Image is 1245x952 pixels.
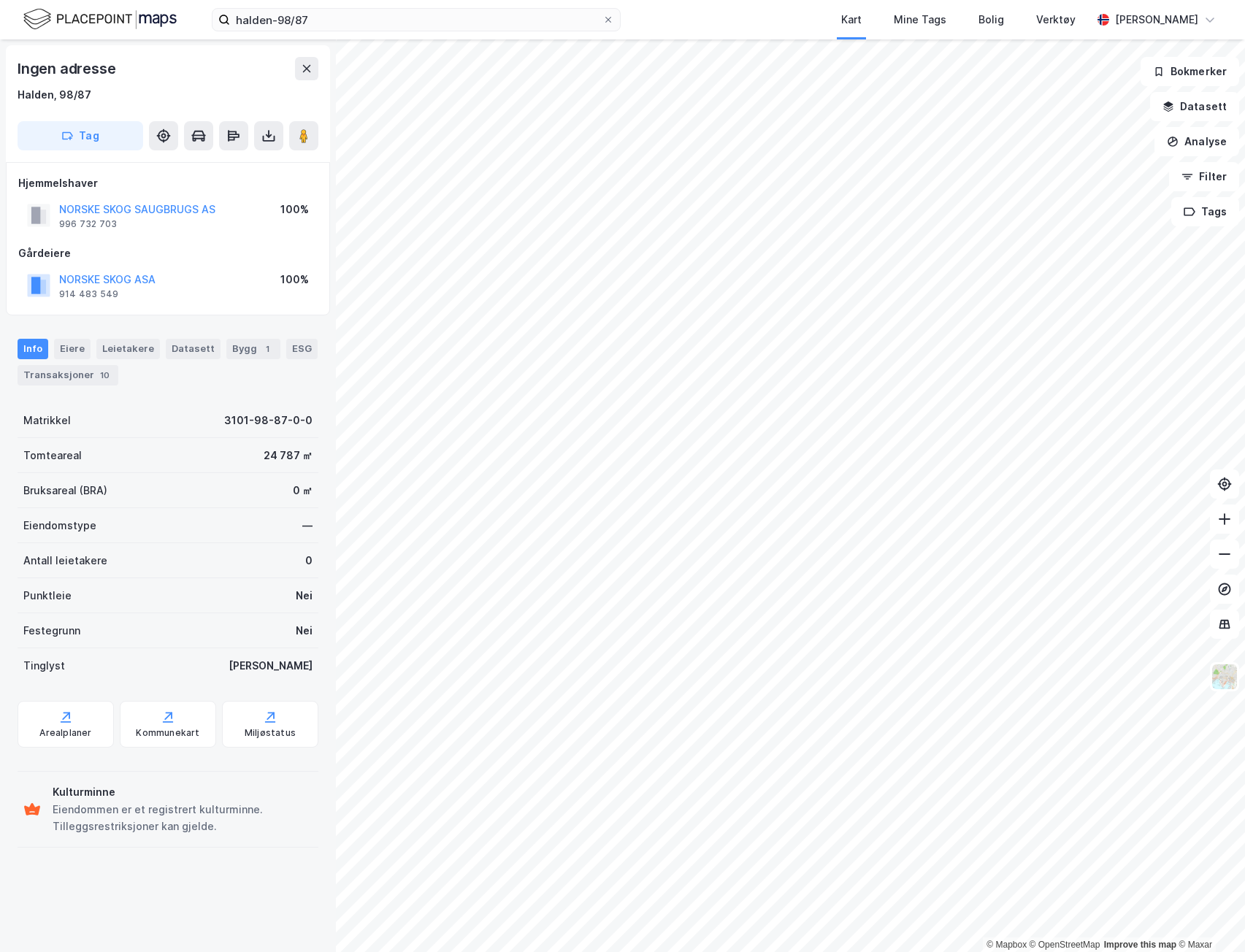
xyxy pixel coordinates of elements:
[1171,197,1239,226] button: Tags
[23,622,80,640] div: Festegrunn
[280,271,309,288] div: 100%
[18,57,118,80] div: Ingen adresse
[224,412,313,429] div: 3101-98-87-0-0
[280,201,309,218] div: 100%
[18,86,91,104] div: Halden, 98/87
[39,727,91,739] div: Arealplaner
[1036,11,1076,28] div: Verktøy
[23,7,177,32] img: logo.f888ab2527a4732fd821a326f86c7f29.svg
[18,121,143,150] button: Tag
[296,622,313,640] div: Nei
[229,657,313,675] div: [PERSON_NAME]
[305,552,313,569] div: 0
[1211,663,1238,691] img: Z
[245,727,296,739] div: Miljøstatus
[23,412,71,429] div: Matrikkel
[18,365,118,385] div: Transaksjoner
[978,11,1004,28] div: Bolig
[230,9,602,31] input: Søk på adresse, matrikkel, gårdeiere, leietakere eller personer
[1104,940,1176,950] a: Improve this map
[59,288,118,300] div: 914 483 549
[53,801,313,836] div: Eiendommen er et registrert kulturminne. Tilleggsrestriksjoner kan gjelde.
[23,517,96,534] div: Eiendomstype
[166,339,221,359] div: Datasett
[23,552,107,569] div: Antall leietakere
[260,342,275,356] div: 1
[1154,127,1239,156] button: Analyse
[136,727,199,739] div: Kommunekart
[264,447,313,464] div: 24 787 ㎡
[226,339,280,359] div: Bygg
[1169,162,1239,191] button: Filter
[54,339,91,359] div: Eiere
[53,783,313,801] div: Kulturminne
[1172,882,1245,952] iframe: Chat Widget
[59,218,117,230] div: 996 732 703
[1150,92,1239,121] button: Datasett
[894,11,946,28] div: Mine Tags
[23,587,72,604] div: Punktleie
[296,587,313,604] div: Nei
[23,447,82,464] div: Tomteareal
[1030,940,1100,950] a: OpenStreetMap
[302,517,313,534] div: —
[97,368,112,383] div: 10
[841,11,862,28] div: Kart
[1141,57,1239,86] button: Bokmerker
[18,339,48,359] div: Info
[18,174,318,192] div: Hjemmelshaver
[23,482,107,499] div: Bruksareal (BRA)
[987,940,1027,950] a: Mapbox
[18,245,318,262] div: Gårdeiere
[96,339,160,359] div: Leietakere
[1172,882,1245,952] div: Kontrollprogram for chat
[23,657,65,675] div: Tinglyst
[1115,11,1198,28] div: [PERSON_NAME]
[293,482,313,499] div: 0 ㎡
[286,339,318,359] div: ESG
